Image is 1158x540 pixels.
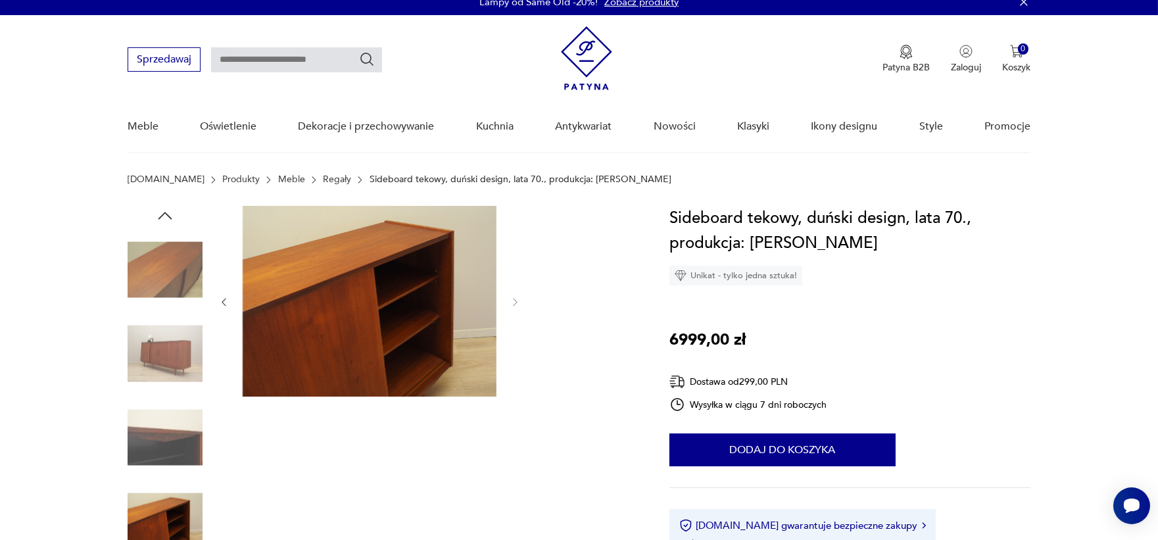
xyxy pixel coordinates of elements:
[1018,43,1029,55] div: 0
[1002,61,1030,74] p: Koszyk
[200,101,256,152] a: Oświetlenie
[476,101,514,152] a: Kuchnia
[882,61,930,74] p: Patyna B2B
[128,316,203,391] img: Zdjęcie produktu Sideboard tekowy, duński design, lata 70., produkcja: Dania
[679,519,692,532] img: Ikona certyfikatu
[1113,487,1150,524] iframe: Smartsupp widget button
[128,232,203,307] img: Zdjęcie produktu Sideboard tekowy, duński design, lata 70., produkcja: Dania
[278,174,305,185] a: Meble
[128,47,201,72] button: Sprzedawaj
[951,45,981,74] button: Zaloguj
[669,328,746,353] p: 6999,00 zł
[128,101,158,152] a: Meble
[951,61,981,74] p: Zaloguj
[922,522,926,529] img: Ikona strzałki w prawo
[669,374,685,390] img: Ikona dostawy
[1002,45,1030,74] button: 0Koszyk
[128,56,201,65] a: Sprzedawaj
[128,174,205,185] a: [DOMAIN_NAME]
[128,400,203,475] img: Zdjęcie produktu Sideboard tekowy, duński design, lata 70., produkcja: Dania
[669,266,802,285] div: Unikat - tylko jedna sztuka!
[669,374,827,390] div: Dostawa od 299,00 PLN
[298,101,434,152] a: Dekoracje i przechowywanie
[669,397,827,412] div: Wysyłka w ciągu 7 dni roboczych
[1010,45,1023,58] img: Ikona koszyka
[919,101,943,152] a: Style
[882,45,930,74] button: Patyna B2B
[811,101,877,152] a: Ikony designu
[737,101,769,152] a: Klasyki
[370,174,671,185] p: Sideboard tekowy, duński design, lata 70., produkcja: [PERSON_NAME]
[323,174,351,185] a: Regały
[900,45,913,59] img: Ikona medalu
[654,101,696,152] a: Nowości
[675,270,687,282] img: Ikona diamentu
[561,26,612,90] img: Patyna - sklep z meblami i dekoracjami vintage
[243,206,496,397] img: Zdjęcie produktu Sideboard tekowy, duński design, lata 70., produkcja: Dania
[222,174,260,185] a: Produkty
[669,206,1030,256] h1: Sideboard tekowy, duński design, lata 70., produkcja: [PERSON_NAME]
[679,519,926,532] button: [DOMAIN_NAME] gwarantuje bezpieczne zakupy
[984,101,1030,152] a: Promocje
[555,101,612,152] a: Antykwariat
[959,45,973,58] img: Ikonka użytkownika
[669,433,896,466] button: Dodaj do koszyka
[359,51,375,67] button: Szukaj
[882,45,930,74] a: Ikona medaluPatyna B2B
